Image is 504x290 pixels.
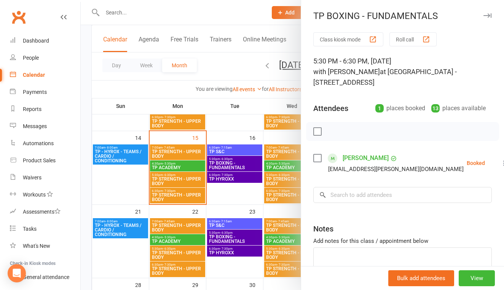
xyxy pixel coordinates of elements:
div: Calendar [23,72,45,78]
div: Attendees [313,103,348,114]
a: Messages [10,118,80,135]
a: Clubworx [9,8,28,27]
div: [EMAIL_ADDRESS][PERSON_NAME][DOMAIN_NAME] [328,164,464,174]
div: Assessments [23,209,61,215]
div: General attendance [23,274,69,280]
div: 1 [375,104,384,113]
div: TP BOXING - FUNDAMENTALS [301,11,504,21]
a: What's New [10,238,80,255]
div: 13 [431,104,440,113]
div: 5:30 PM - 6:30 PM, [DATE] [313,56,492,88]
button: Bulk add attendees [388,270,454,286]
a: Product Sales [10,152,80,169]
button: Class kiosk mode [313,32,383,46]
a: Payments [10,84,80,101]
a: Calendar [10,67,80,84]
div: Dashboard [23,38,49,44]
div: Reports [23,106,41,112]
span: at [GEOGRAPHIC_DATA] - [STREET_ADDRESS] [313,68,457,86]
div: places available [431,103,486,114]
button: View [459,270,495,286]
a: Reports [10,101,80,118]
div: Payments [23,89,47,95]
div: Tasks [23,226,37,232]
div: Product Sales [23,157,56,163]
div: Add notes for this class / appointment below [313,236,492,246]
a: Assessments [10,203,80,220]
div: Notes [313,223,333,234]
div: places booked [375,103,425,114]
a: People [10,49,80,67]
div: Automations [23,140,54,146]
a: General attendance kiosk mode [10,269,80,286]
div: Booked [467,160,485,166]
a: [PERSON_NAME] [343,152,389,164]
a: Automations [10,135,80,152]
button: Roll call [389,32,437,46]
div: People [23,55,39,61]
a: Dashboard [10,32,80,49]
a: Waivers [10,169,80,186]
a: Tasks [10,220,80,238]
div: Open Intercom Messenger [8,264,26,282]
div: What's New [23,243,50,249]
a: Workouts [10,186,80,203]
span: with [PERSON_NAME] [313,68,380,76]
input: Search to add attendees [313,187,492,203]
div: Workouts [23,192,46,198]
div: Messages [23,123,47,129]
div: Waivers [23,174,41,181]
